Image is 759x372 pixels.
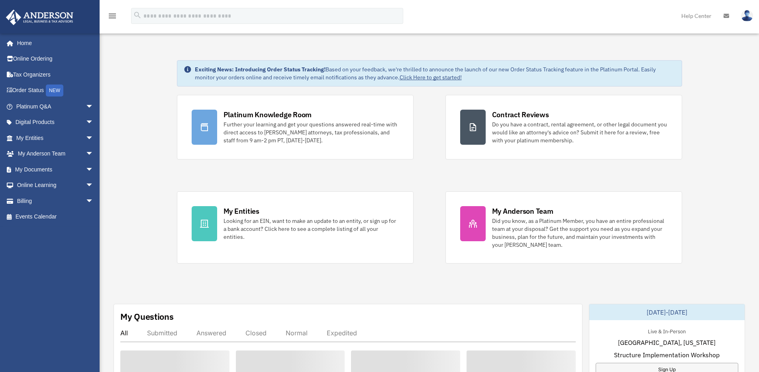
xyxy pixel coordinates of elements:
[147,329,177,337] div: Submitted
[120,311,174,323] div: My Questions
[245,329,267,337] div: Closed
[641,327,692,335] div: Live & In-Person
[589,304,745,320] div: [DATE]-[DATE]
[46,85,63,96] div: NEW
[6,114,106,130] a: Digital Productsarrow_drop_down
[86,177,102,194] span: arrow_drop_down
[6,177,106,193] a: Online Learningarrow_drop_down
[86,98,102,115] span: arrow_drop_down
[492,217,667,249] div: Did you know, as a Platinum Member, you have an entire professional team at your disposal? Get th...
[108,11,117,21] i: menu
[196,329,226,337] div: Answered
[6,146,106,162] a: My Anderson Teamarrow_drop_down
[133,11,142,20] i: search
[492,110,549,120] div: Contract Reviews
[224,110,312,120] div: Platinum Knowledge Room
[195,65,675,81] div: Based on your feedback, we're thrilled to announce the launch of our new Order Status Tracking fe...
[224,120,399,144] div: Further your learning and get your questions answered real-time with direct access to [PERSON_NAM...
[6,67,106,83] a: Tax Organizers
[492,206,553,216] div: My Anderson Team
[618,338,716,347] span: [GEOGRAPHIC_DATA], [US_STATE]
[614,350,720,360] span: Structure Implementation Workshop
[4,10,76,25] img: Anderson Advisors Platinum Portal
[224,217,399,241] div: Looking for an EIN, want to make an update to an entity, or sign up for a bank account? Click her...
[6,161,106,177] a: My Documentsarrow_drop_down
[120,329,128,337] div: All
[108,14,117,21] a: menu
[177,95,414,159] a: Platinum Knowledge Room Further your learning and get your questions answered real-time with dire...
[86,114,102,131] span: arrow_drop_down
[6,35,102,51] a: Home
[6,209,106,225] a: Events Calendar
[445,191,682,264] a: My Anderson Team Did you know, as a Platinum Member, you have an entire professional team at your...
[741,10,753,22] img: User Pic
[86,161,102,178] span: arrow_drop_down
[445,95,682,159] a: Contract Reviews Do you have a contract, rental agreement, or other legal document you would like...
[86,130,102,146] span: arrow_drop_down
[400,74,462,81] a: Click Here to get started!
[6,193,106,209] a: Billingarrow_drop_down
[6,130,106,146] a: My Entitiesarrow_drop_down
[86,193,102,209] span: arrow_drop_down
[224,206,259,216] div: My Entities
[6,98,106,114] a: Platinum Q&Aarrow_drop_down
[86,146,102,162] span: arrow_drop_down
[6,83,106,99] a: Order StatusNEW
[177,191,414,264] a: My Entities Looking for an EIN, want to make an update to an entity, or sign up for a bank accoun...
[6,51,106,67] a: Online Ordering
[195,66,326,73] strong: Exciting News: Introducing Order Status Tracking!
[327,329,357,337] div: Expedited
[286,329,308,337] div: Normal
[492,120,667,144] div: Do you have a contract, rental agreement, or other legal document you would like an attorney's ad...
